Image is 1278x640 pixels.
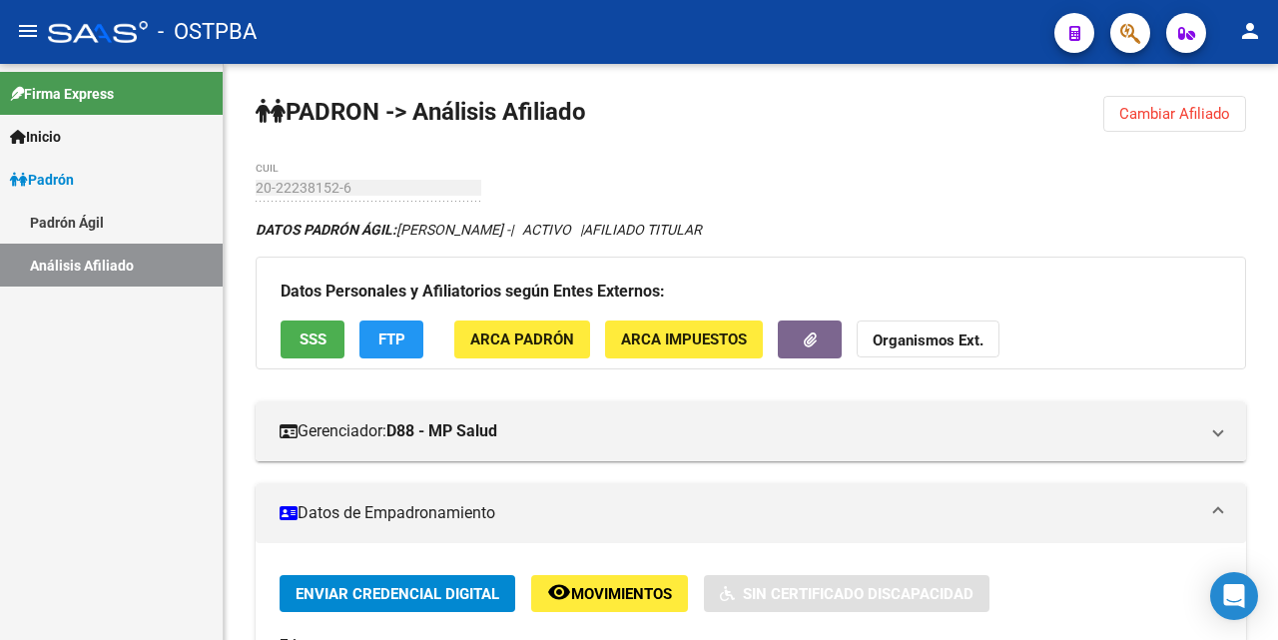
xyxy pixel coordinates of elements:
mat-panel-title: Datos de Empadronamiento [280,502,1198,524]
span: Sin Certificado Discapacidad [743,585,973,603]
button: Movimientos [531,575,688,612]
span: Padrón [10,169,74,191]
span: Enviar Credencial Digital [296,585,499,603]
span: Cambiar Afiliado [1119,105,1230,123]
strong: PADRON -> Análisis Afiliado [256,98,586,126]
mat-icon: menu [16,19,40,43]
span: SSS [300,331,326,349]
mat-expansion-panel-header: Datos de Empadronamiento [256,483,1246,543]
mat-icon: remove_red_eye [547,580,571,604]
button: ARCA Padrón [454,320,590,357]
button: ARCA Impuestos [605,320,763,357]
mat-expansion-panel-header: Gerenciador:D88 - MP Salud [256,401,1246,461]
span: Inicio [10,126,61,148]
span: ARCA Impuestos [621,331,747,349]
button: Enviar Credencial Digital [280,575,515,612]
div: Open Intercom Messenger [1210,572,1258,620]
button: SSS [281,320,344,357]
span: [PERSON_NAME] - [256,222,510,238]
button: FTP [359,320,423,357]
span: ARCA Padrón [470,331,574,349]
i: | ACTIVO | [256,222,702,238]
span: AFILIADO TITULAR [583,222,702,238]
h3: Datos Personales y Afiliatorios según Entes Externos: [281,278,1221,306]
span: Firma Express [10,83,114,105]
span: FTP [378,331,405,349]
button: Cambiar Afiliado [1103,96,1246,132]
button: Organismos Ext. [857,320,999,357]
strong: DATOS PADRÓN ÁGIL: [256,222,396,238]
mat-icon: person [1238,19,1262,43]
mat-panel-title: Gerenciador: [280,420,1198,442]
span: Movimientos [571,585,672,603]
span: - OSTPBA [158,10,257,54]
strong: Organismos Ext. [873,332,983,350]
button: Sin Certificado Discapacidad [704,575,989,612]
strong: D88 - MP Salud [386,420,497,442]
